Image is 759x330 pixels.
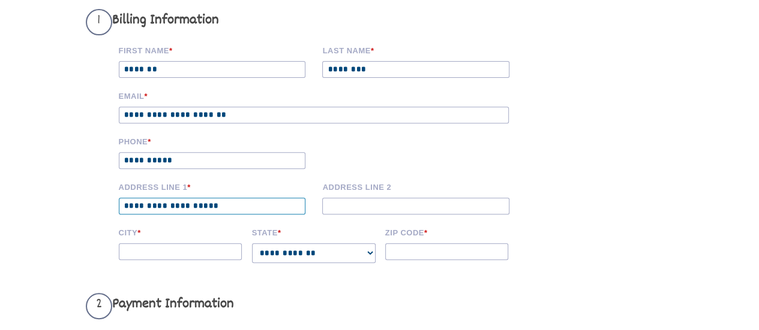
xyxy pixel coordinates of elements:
label: Phone [119,135,314,146]
h3: Payment Information [86,293,527,319]
label: State [252,226,377,237]
h3: Billing Information [86,9,527,35]
label: Last name [322,44,518,55]
label: First Name [119,44,314,55]
label: Zip code [385,226,510,237]
span: 1 [86,9,112,35]
label: Address Line 2 [322,181,518,192]
span: 2 [86,293,112,319]
label: Address Line 1 [119,181,314,192]
label: City [119,226,244,237]
label: Email [119,90,527,101]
